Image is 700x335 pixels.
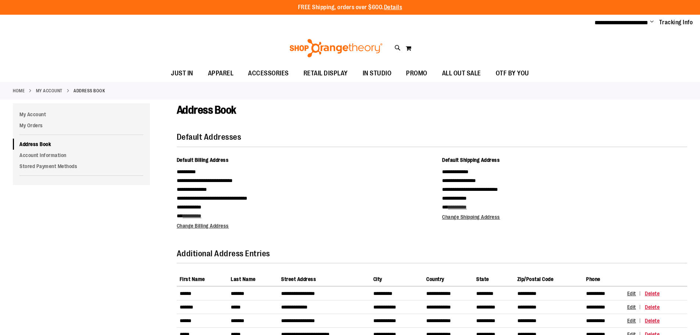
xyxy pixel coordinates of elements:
[248,65,289,82] span: ACCESSORIES
[514,272,584,286] th: Zip/Postal Code
[496,65,529,82] span: OTF BY YOU
[177,132,241,142] strong: Default Addresses
[288,39,384,57] img: Shop Orangetheory
[177,223,229,229] a: Change Billing Address
[624,314,687,328] td: Actions Column
[645,304,660,310] a: Delete
[298,3,402,12] p: FREE Shipping, orders over $600.
[406,65,427,82] span: PROMO
[171,65,193,82] span: JUST IN
[627,304,644,310] a: Edit
[442,157,500,163] span: Default Shipping Address
[177,104,236,116] span: Address Book
[370,272,423,286] th: City
[583,272,624,286] th: Phone
[645,318,660,324] a: Delete
[473,272,514,286] th: State
[13,161,150,172] a: Stored Payment Methods
[13,88,25,94] a: Home
[13,139,150,150] a: Address Book
[627,291,644,296] a: Edit
[177,249,270,258] strong: Additional Address Entries
[208,65,234,82] span: APPAREL
[73,88,105,94] strong: Address Book
[627,318,644,324] a: Edit
[36,88,62,94] a: My Account
[363,65,392,82] span: IN STUDIO
[13,150,150,161] a: Account Information
[627,304,636,310] span: Edit
[624,287,687,300] td: Actions Column
[659,18,693,26] a: Tracking Info
[645,291,660,296] a: Delete
[13,109,150,120] a: My Account
[304,65,348,82] span: RETAIL DISPLAY
[13,120,150,131] a: My Orders
[442,214,500,220] a: Change Shipping Address
[624,300,687,314] td: Actions Column
[442,65,481,82] span: ALL OUT SALE
[177,157,229,163] span: Default Billing Address
[278,272,370,286] th: Street Address
[650,19,654,26] button: Account menu
[384,4,402,11] a: Details
[627,318,636,324] span: Edit
[177,272,228,286] th: First Name
[228,272,278,286] th: Last Name
[627,291,636,296] span: Edit
[423,272,473,286] th: Country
